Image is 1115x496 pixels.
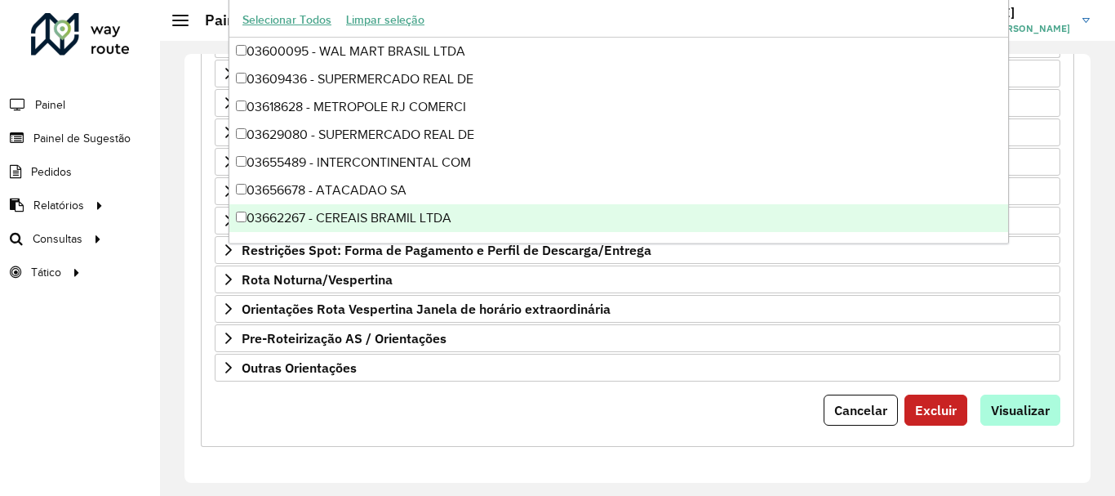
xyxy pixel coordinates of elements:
a: Mapas Sugeridos: Placa-Cliente [215,177,1060,205]
span: Outras Orientações [242,361,357,374]
a: Orientações Rota Vespertina Janela de horário extraordinária [215,295,1060,323]
button: Limpar seleção [339,7,432,33]
a: Restrições FF: ACT [215,207,1060,235]
a: Rota Noturna/Vespertina [215,266,1060,293]
span: Pedidos [31,163,72,181]
div: 03656678 - ATACADAO SA [229,177,1008,204]
button: Visualizar [980,395,1060,426]
span: Painel [35,96,65,114]
h2: Painel de Sugestão - Editar registro [189,11,446,29]
a: Restrições Spot: Forma de Pagamento e Perfil de Descarga/Entrega [215,236,1060,264]
div: 03662267 - CEREAIS BRAMIL LTDA [229,204,1008,232]
a: Cliente para Multi-CDD/Internalização [215,118,1060,146]
div: 03673653 - SUPERMERCADO BERG E [229,232,1008,260]
div: 03600095 - WAL MART BRASIL LTDA [229,38,1008,65]
div: 03618628 - METROPOLE RJ COMERCI [229,93,1008,121]
span: Tático [31,264,61,281]
a: Pre-Roteirização AS / Orientações [215,324,1060,352]
button: Selecionar Todos [235,7,339,33]
span: Excluir [915,402,957,418]
span: Visualizar [991,402,1050,418]
div: 03609436 - SUPERMERCADO REAL DE [229,65,1008,93]
div: 03655489 - INTERCONTINENTAL COM [229,149,1008,177]
a: Cliente Retira [215,148,1060,176]
button: Excluir [904,395,967,426]
a: Outras Orientações [215,354,1060,382]
a: Cliente para Recarga [215,89,1060,117]
div: 03629080 - SUPERMERCADO REAL DE [229,121,1008,149]
span: Restrições Spot: Forma de Pagamento e Perfil de Descarga/Entrega [242,244,651,257]
span: Rota Noturna/Vespertina [242,273,393,286]
span: Painel de Sugestão [33,130,131,147]
span: Relatórios [33,197,84,214]
button: Cancelar [824,395,898,426]
span: Consultas [33,230,82,248]
span: Pre-Roteirização AS / Orientações [242,332,446,345]
span: Cancelar [834,402,887,418]
a: Preservar Cliente - Devem ficar no buffer, não roteirizar [215,60,1060,87]
span: Orientações Rota Vespertina Janela de horário extraordinária [242,302,611,315]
